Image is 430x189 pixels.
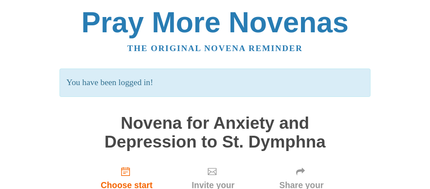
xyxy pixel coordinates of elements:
a: Pray More Novenas [81,6,349,38]
a: The original novena reminder [127,44,303,53]
p: You have been logged in! [59,69,371,97]
h1: Novena for Anxiety and Depression to St. Dymphna [84,114,346,151]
